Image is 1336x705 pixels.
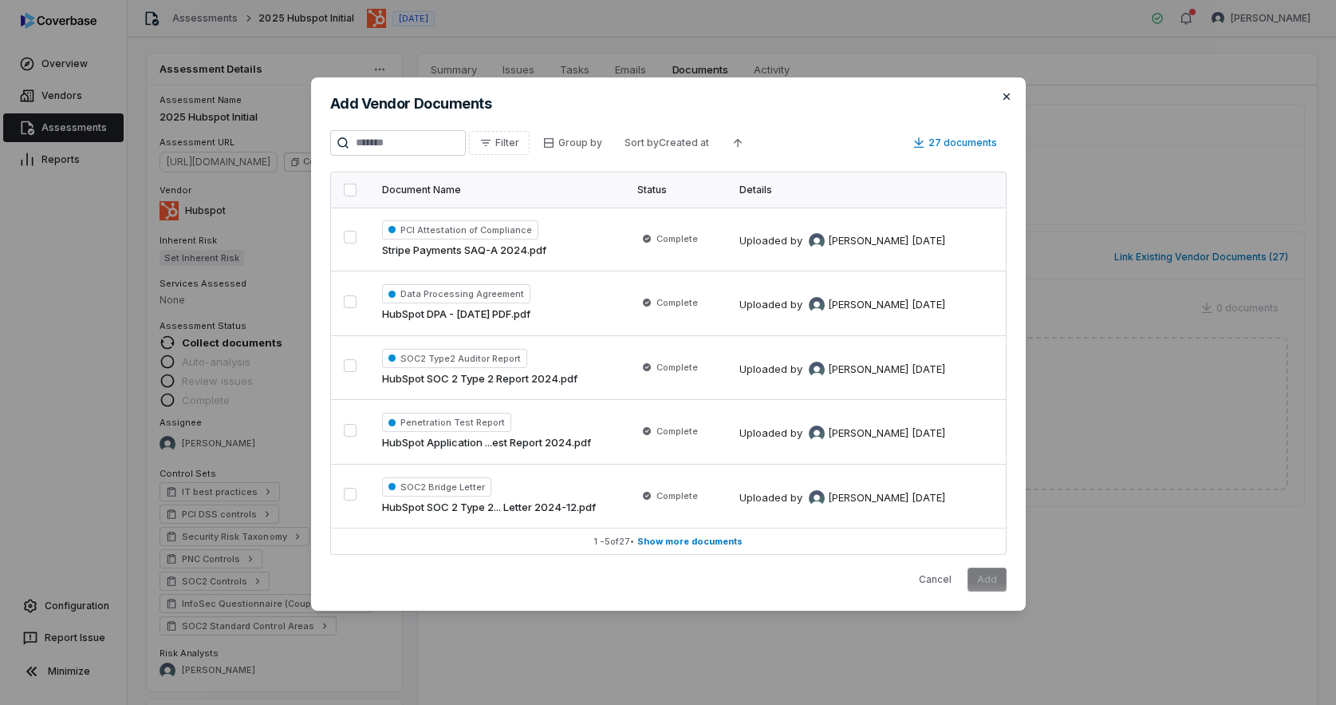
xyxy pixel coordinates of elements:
[828,490,908,506] span: [PERSON_NAME]
[828,233,908,249] span: [PERSON_NAME]
[809,233,825,249] img: Hammed Bakare avatar
[382,413,512,432] span: Penetration Test Report
[739,426,945,442] div: Uploaded
[656,489,698,502] span: Complete
[722,131,754,155] button: Ascending
[790,426,908,442] div: by
[331,529,1006,554] button: 1 -5of27• Show more documents
[495,137,519,149] span: Filter
[382,435,591,451] span: HubSpot Application ...est Report 2024.pdf
[533,131,612,155] button: Group by
[903,131,1007,155] button: Download27 documents
[739,184,993,196] div: Details
[739,297,945,313] div: Uploaded
[656,232,698,245] span: Complete
[909,568,961,592] button: Cancel
[790,233,908,249] div: by
[469,131,530,155] button: Filter
[809,490,825,506] img: Hammed Bakare avatar
[912,362,945,378] div: [DATE]
[382,371,577,387] span: HubSpot SOC 2 Type 2 Report 2024.pdf
[828,362,908,378] span: [PERSON_NAME]
[739,362,945,378] div: Uploaded
[382,500,596,516] span: HubSpot SOC 2 Type 2... Letter 2024-12.pdf
[637,536,743,548] span: Show more documents
[382,220,539,240] span: PCI Attestation of Compliance
[828,426,908,442] span: [PERSON_NAME]
[382,307,530,323] span: HubSpot DPA - [DATE] PDF.pdf
[656,425,698,438] span: Complete
[739,490,945,506] div: Uploaded
[656,361,698,374] span: Complete
[912,490,945,506] div: [DATE]
[656,296,698,309] span: Complete
[912,233,945,249] div: [DATE]
[912,137,925,149] svg: Download
[731,137,744,149] svg: Ascending
[739,233,945,249] div: Uploaded
[912,426,945,442] div: [DATE]
[637,184,714,196] div: Status
[615,131,719,155] button: Sort byCreated at
[912,297,945,313] div: [DATE]
[790,362,908,378] div: by
[382,243,546,259] span: Stripe Payments SAQ-A 2024.pdf
[382,349,528,368] span: SOC2 Type2 Auditor Report
[809,426,825,442] img: Hammed Bakare avatar
[790,490,908,506] div: by
[828,297,908,313] span: [PERSON_NAME]
[809,362,825,378] img: Hammed Bakare avatar
[330,97,1007,111] h2: Add Vendor Documents
[809,297,825,313] img: Hammed Bakare avatar
[790,297,908,313] div: by
[382,284,531,303] span: Data Processing Agreement
[382,184,612,196] div: Document Name
[382,477,492,497] span: SOC2 Bridge Letter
